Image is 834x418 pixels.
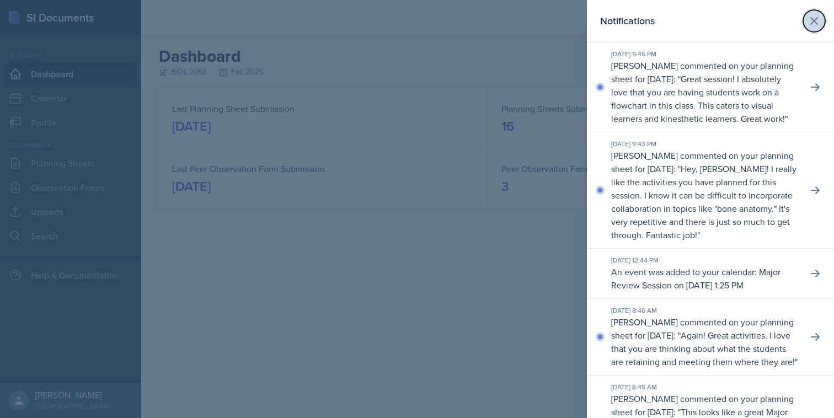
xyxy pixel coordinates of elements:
[611,329,795,368] p: Again! Great activities. I love that you are thinking about what the students are retaining and m...
[600,13,655,29] h2: Notifications
[611,49,799,59] div: [DATE] 9:45 PM
[611,59,799,125] p: [PERSON_NAME] commented on your planning sheet for [DATE]: " "
[611,265,799,292] p: An event was added to your calendar: Major Review Session on [DATE] 1:25 PM
[611,315,799,368] p: [PERSON_NAME] commented on your planning sheet for [DATE]: " "
[611,149,799,242] p: [PERSON_NAME] commented on your planning sheet for [DATE]: " "
[611,255,799,265] div: [DATE] 12:44 PM
[611,163,796,241] p: Hey, [PERSON_NAME]! I really like the activities you have planned for this session. I know it can...
[611,306,799,315] div: [DATE] 8:46 AM
[611,73,785,125] p: Great session! I absolutely love that you are having students work on a flowchart in this class. ...
[611,382,799,392] div: [DATE] 8:45 AM
[611,139,799,149] div: [DATE] 9:43 PM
